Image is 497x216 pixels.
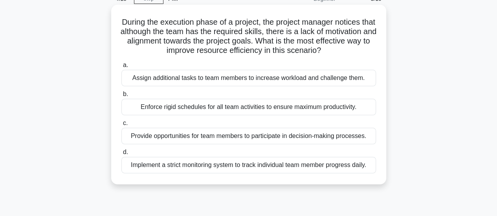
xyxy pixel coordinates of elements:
span: c. [123,120,128,126]
h5: During the execution phase of a project, the project manager notices that although the team has t... [121,17,377,56]
div: Provide opportunities for team members to participate in decision-making processes. [121,128,376,144]
span: d. [123,149,128,155]
div: Enforce rigid schedules for all team activities to ensure maximum productivity. [121,99,376,115]
span: a. [123,62,128,68]
span: b. [123,91,128,97]
div: Assign additional tasks to team members to increase workload and challenge them. [121,70,376,86]
div: Implement a strict monitoring system to track individual team member progress daily. [121,157,376,173]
